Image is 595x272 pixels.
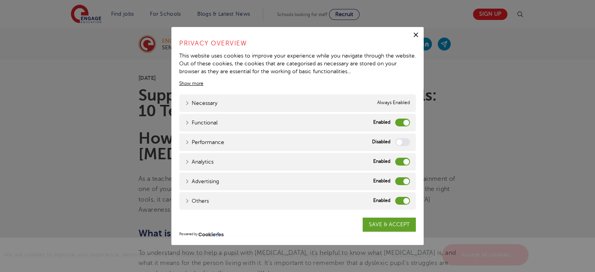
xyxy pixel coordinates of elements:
a: Accept all cookies [442,244,529,265]
a: Cookie settings [392,252,432,258]
a: Analytics [185,158,214,166]
span: We use cookies to improve your experience, personalise content, and analyse website traffic. By c... [4,252,530,258]
a: Others [185,197,209,205]
a: Functional [185,119,218,127]
a: Necessary [185,99,218,107]
a: Advertising [185,177,219,186]
a: Performance [185,138,224,146]
div: Powered by [179,232,416,237]
a: Show more [179,80,203,87]
img: CookieYes Logo [198,232,224,237]
span: Always Enabled [377,99,410,107]
a: SAVE & ACCEPT [363,218,416,232]
h4: Privacy Overview [179,39,416,48]
div: This website uses cookies to improve your experience while you navigate through the website. Out ... [179,52,416,75]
